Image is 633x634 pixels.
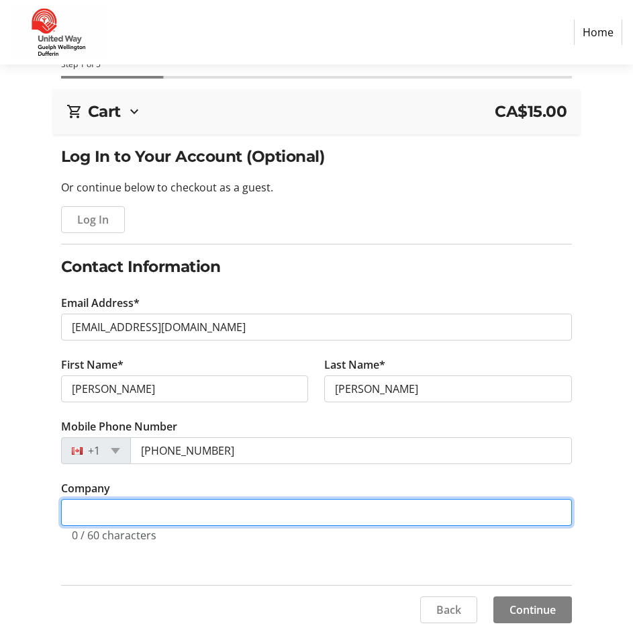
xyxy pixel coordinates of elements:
[130,437,573,464] input: (506) 234-5678
[493,596,572,623] button: Continue
[574,19,622,45] a: Home
[61,418,177,435] label: Mobile Phone Number
[420,596,477,623] button: Back
[61,295,140,311] label: Email Address*
[509,602,556,618] span: Continue
[61,145,573,169] h2: Log In to Your Account (Optional)
[61,206,125,233] button: Log In
[72,528,156,543] tr-character-limit: 0 / 60 characters
[61,480,110,496] label: Company
[436,602,461,618] span: Back
[495,100,567,124] span: CA$15.00
[61,179,573,195] p: Or continue below to checkout as a guest.
[61,357,124,373] label: First Name*
[11,5,106,59] img: United Way Guelph Wellington Dufferin's Logo
[61,255,573,279] h2: Contact Information
[324,357,385,373] label: Last Name*
[88,100,121,124] h2: Cart
[77,212,109,228] span: Log In
[66,100,567,124] div: CartCA$15.00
